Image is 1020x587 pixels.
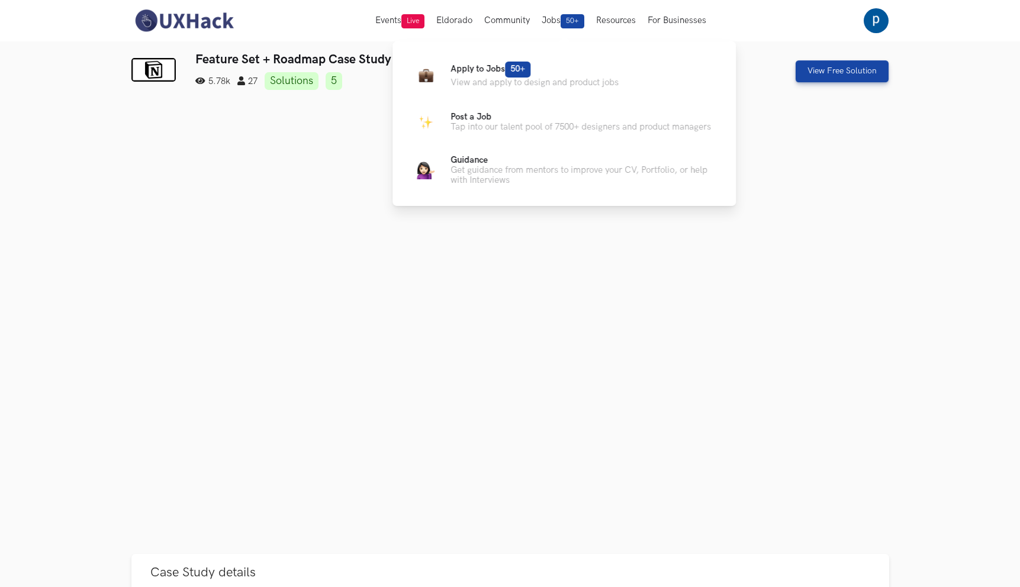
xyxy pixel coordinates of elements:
[451,155,488,165] span: Guidance
[451,165,717,185] p: Get guidance from mentors to improve your CV, Portfolio, or help with Interviews
[451,64,530,74] span: Apply to Jobs
[131,58,176,82] img: Notion logo
[411,108,717,136] a: ParkingPost a JobTap into our talent pool of 7500+ designers and product managers
[451,112,491,122] span: Post a Job
[326,72,342,90] a: 5
[411,155,717,185] a: GuidanceGuidanceGet guidance from mentors to improve your CV, Portfolio, or help with Interviews
[237,76,258,86] span: 27
[451,78,619,88] p: View and apply to design and product jobs
[505,62,530,78] span: 50+
[131,8,237,33] img: UXHack-logo.png
[195,76,230,86] span: 5.78k
[419,115,433,130] img: Parking
[150,565,256,580] span: Case Study details
[195,52,697,67] h3: Feature Set + Roadmap Case Study on
[417,162,435,179] img: Guidance
[864,8,889,33] img: Your profile pic
[419,67,433,82] img: Briefcase
[265,72,318,90] a: Solutions
[796,60,889,82] a: View Free Solution
[451,122,711,132] p: Tap into our talent pool of 7500+ designers and product managers
[411,60,717,89] a: BriefcaseApply to Jobs50+View and apply to design and product jobs
[561,14,584,28] span: 50+
[401,14,424,28] span: Live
